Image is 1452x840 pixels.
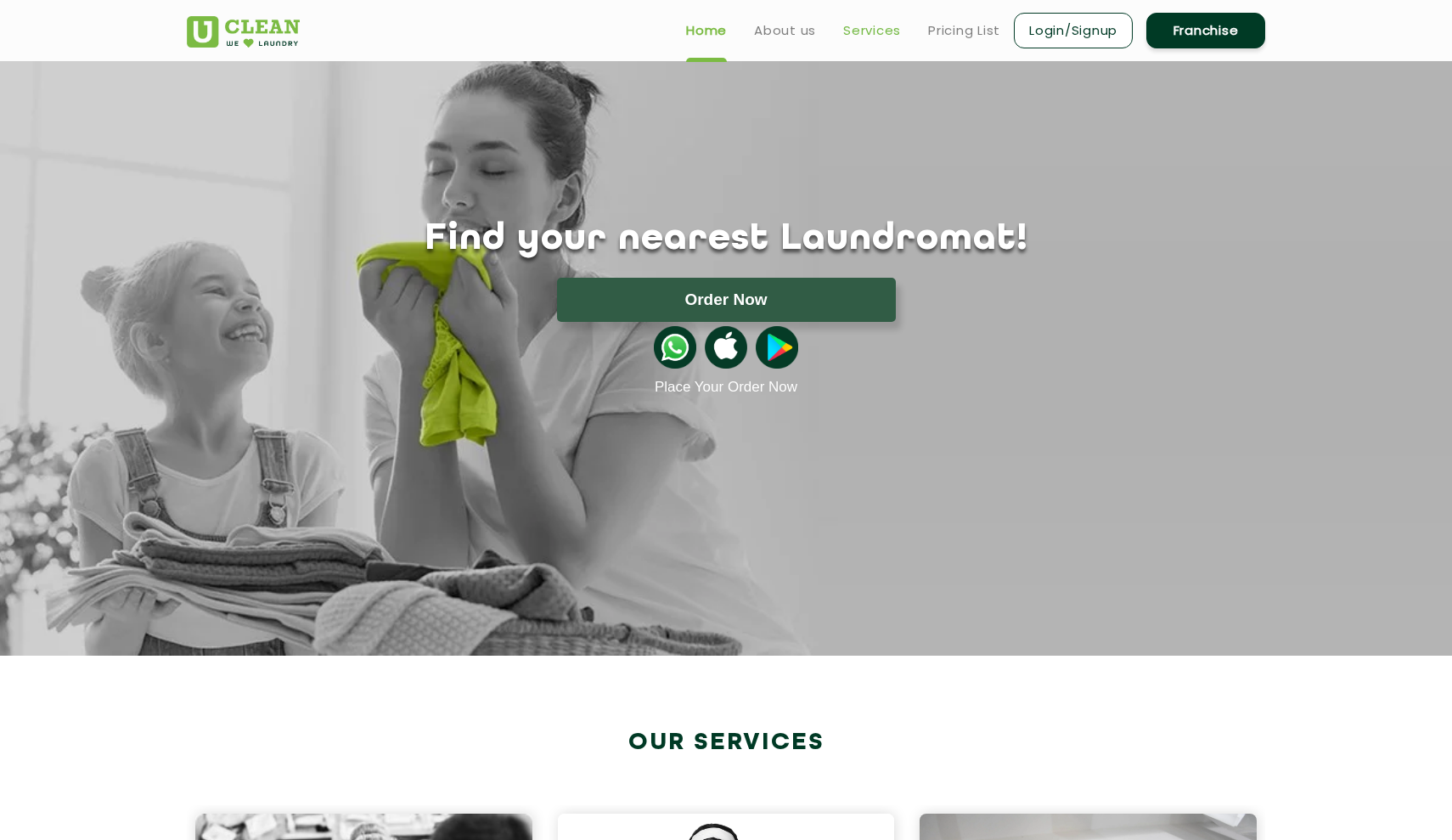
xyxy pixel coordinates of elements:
[1146,13,1265,48] a: Franchise
[928,20,1000,41] a: Pricing List
[686,20,727,41] a: Home
[655,379,797,396] a: Place Your Order Now
[174,218,1278,261] h1: Find your nearest Laundromat!
[187,16,300,48] img: UClean Laundry and Dry Cleaning
[756,326,798,369] img: playstoreicon.png
[187,729,1265,757] h2: Our Services
[754,20,816,41] a: About us
[557,278,896,322] button: Order Now
[843,20,901,41] a: Services
[654,326,696,369] img: whatsappicon.png
[705,326,747,369] img: apple-icon.png
[1014,13,1133,48] a: Login/Signup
